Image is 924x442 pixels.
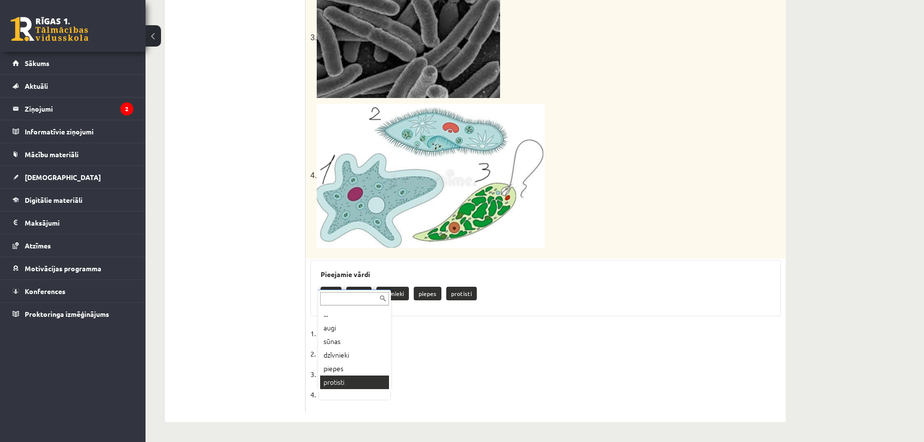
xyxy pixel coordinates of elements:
[320,348,389,362] div: dzīvnieki
[320,362,389,376] div: piepes
[320,321,389,335] div: augi
[320,335,389,348] div: sūnas
[320,376,389,389] div: protisti
[320,308,389,321] div: ...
